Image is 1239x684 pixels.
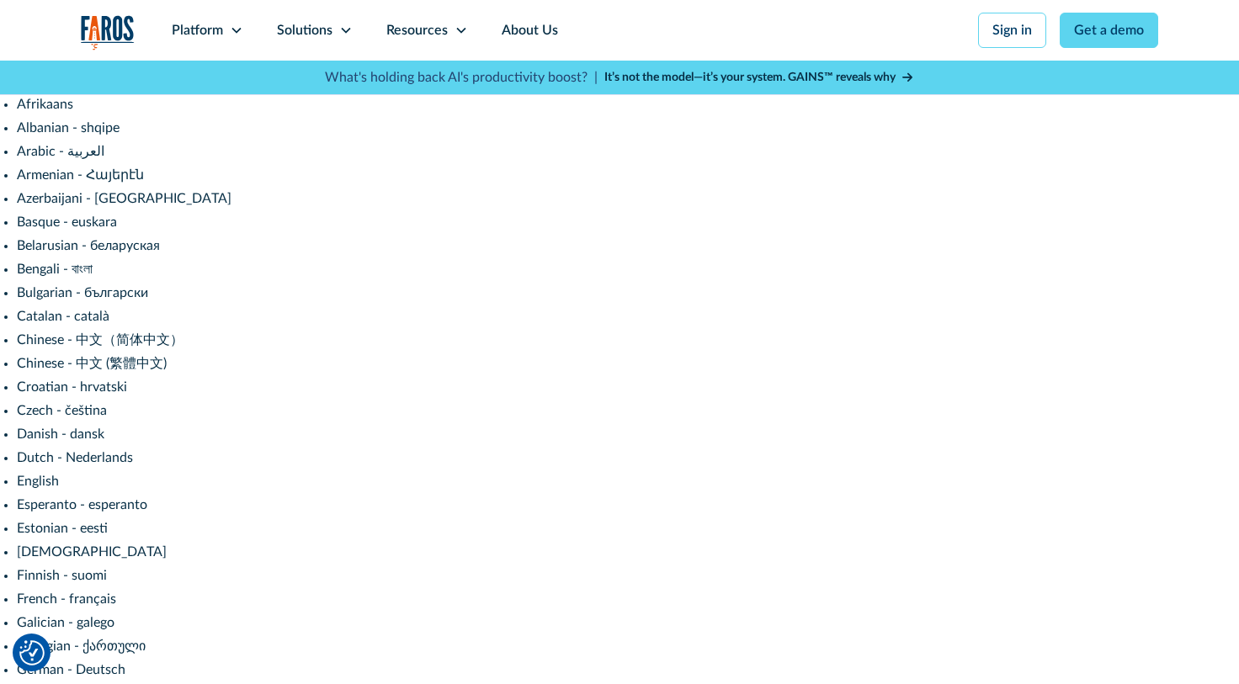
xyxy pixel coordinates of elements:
a: Armenian - Հայերէն [17,168,144,182]
a: Czech - čeština [17,404,107,417]
a: Esperanto - esperanto [17,498,147,512]
a: Get a demo [1060,13,1158,48]
a: Sign in [978,13,1046,48]
a: Catalan - català [17,310,109,323]
a: Belarusian - беларуская [17,239,160,252]
button: Cookie Settings [19,640,45,665]
div: Solutions [277,20,332,40]
a: English [17,475,59,488]
a: French - français [17,592,116,606]
a: [DEMOGRAPHIC_DATA] [17,545,167,559]
a: German - Deutsch [17,663,125,676]
a: Arabic - ‎‫العربية‬‎ [17,145,104,158]
a: Bengali - বাংলা [17,262,93,276]
a: Danish - dansk [17,427,104,441]
strong: It’s not the model—it’s your system. GAINS™ reveals why [604,72,896,83]
a: Albanian - shqipe [17,121,120,135]
div: Platform [172,20,223,40]
a: Chinese - 中文（简体中文） [17,333,183,347]
a: It’s not the model—it’s your system. GAINS™ reveals why [604,69,914,87]
a: Bulgarian - български [17,286,148,300]
a: Basque - euskara [17,215,117,229]
img: Logo of the analytics and reporting company Faros. [81,15,135,50]
div: Resources [386,20,448,40]
a: Galician - galego [17,616,114,629]
a: Finnish - suomi [17,569,107,582]
a: home [81,15,135,50]
p: What's holding back AI's productivity boost? | [325,67,598,87]
a: Croatian - hrvatski [17,380,127,394]
img: Revisit consent button [19,640,45,665]
a: Estonian - eesti [17,522,108,535]
a: Azerbaijani - [GEOGRAPHIC_DATA] [17,192,231,205]
a: Afrikaans [17,98,73,111]
a: Georgian - ქართული [17,639,146,653]
a: Chinese - 中文 (繁體中文) [17,357,167,370]
a: Dutch - Nederlands [17,451,133,464]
